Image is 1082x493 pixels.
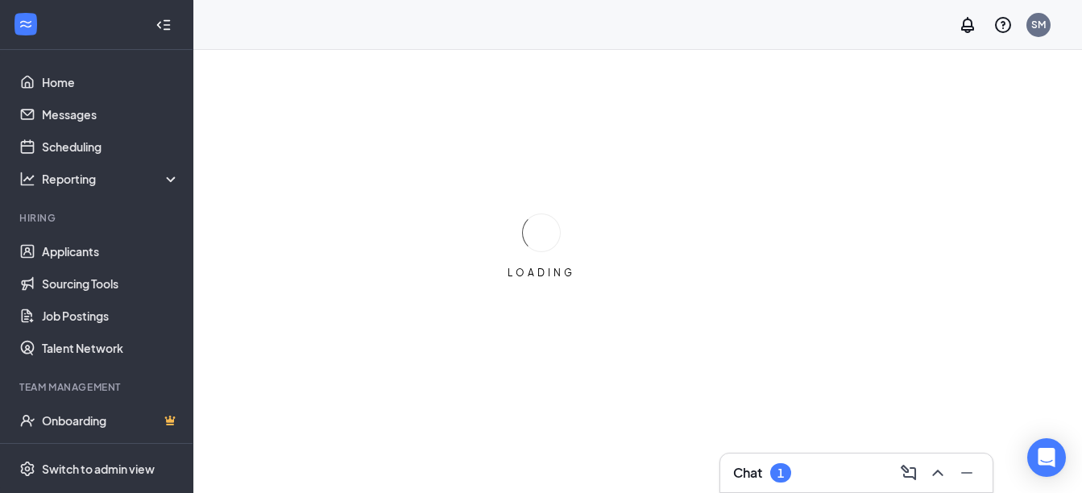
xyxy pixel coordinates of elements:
[18,16,34,32] svg: WorkstreamLogo
[19,211,176,225] div: Hiring
[155,17,172,33] svg: Collapse
[928,463,947,483] svg: ChevronUp
[42,404,180,437] a: OnboardingCrown
[896,460,922,486] button: ComposeMessage
[954,460,980,486] button: Minimize
[42,267,180,300] a: Sourcing Tools
[993,15,1013,35] svg: QuestionInfo
[42,235,180,267] a: Applicants
[42,98,180,130] a: Messages
[19,171,35,187] svg: Analysis
[42,66,180,98] a: Home
[1031,18,1046,31] div: SM
[42,130,180,163] a: Scheduling
[42,332,180,364] a: Talent Network
[19,461,35,477] svg: Settings
[958,15,977,35] svg: Notifications
[733,464,762,482] h3: Chat
[777,466,784,480] div: 1
[42,461,155,477] div: Switch to admin view
[42,437,180,469] a: TeamCrown
[501,266,582,280] div: LOADING
[899,463,918,483] svg: ComposeMessage
[42,300,180,332] a: Job Postings
[42,171,180,187] div: Reporting
[19,380,176,394] div: Team Management
[925,460,951,486] button: ChevronUp
[1027,438,1066,477] div: Open Intercom Messenger
[957,463,976,483] svg: Minimize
